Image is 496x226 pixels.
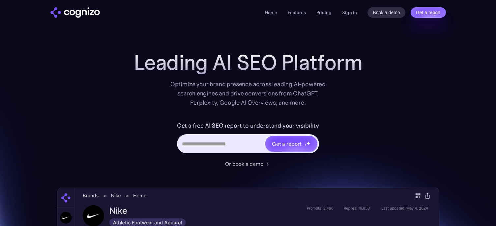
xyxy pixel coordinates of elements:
[411,7,446,18] a: Get a report
[167,80,329,107] div: Optimize your brand presence across leading AI-powered search engines and drive conversions from ...
[177,120,319,131] label: Get a free AI SEO report to understand your visibility
[50,7,100,18] a: home
[134,51,363,74] h1: Leading AI SEO Platform
[225,160,271,168] a: Or book a demo
[305,144,307,146] img: star
[265,135,318,152] a: Get a reportstarstarstar
[306,141,310,145] img: star
[265,10,277,15] a: Home
[288,10,306,15] a: Features
[177,120,319,157] form: Hero URL Input Form
[272,140,302,148] div: Get a report
[305,141,306,142] img: star
[342,9,357,16] a: Sign in
[367,7,405,18] a: Book a demo
[316,10,332,15] a: Pricing
[225,160,263,168] div: Or book a demo
[50,7,100,18] img: cognizo logo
